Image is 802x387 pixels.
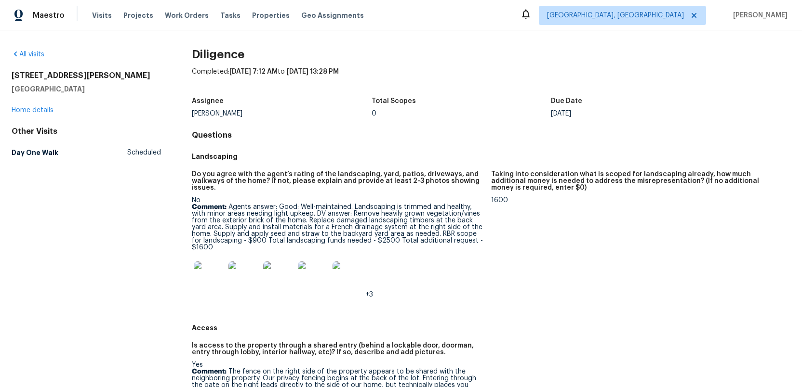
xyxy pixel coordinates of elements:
[192,98,224,104] h5: Assignee
[729,11,788,20] span: [PERSON_NAME]
[192,50,790,59] h2: Diligence
[12,51,44,58] a: All visits
[547,11,684,20] span: [GEOGRAPHIC_DATA], [GEOGRAPHIC_DATA]
[365,291,373,298] span: +3
[192,204,483,251] p: Agents answer: Good: Well-maintained. Landscaping is trimmed and healthy, with minor areas needin...
[192,67,790,92] div: Completed: to
[12,127,161,136] div: Other Visits
[192,323,790,333] h5: Access
[192,152,790,161] h5: Landscaping
[192,110,371,117] div: [PERSON_NAME]
[33,11,65,20] span: Maestro
[229,68,278,75] span: [DATE] 7:12 AM
[12,148,58,157] h5: Day One Walk
[220,12,241,19] span: Tasks
[165,11,209,20] span: Work Orders
[192,204,227,210] b: Comment:
[551,98,582,104] h5: Due Date
[491,197,783,204] div: 1600
[551,110,730,117] div: [DATE]
[92,11,112,20] span: Visits
[192,368,227,375] b: Comment:
[372,98,416,104] h5: Total Scopes
[127,148,161,157] span: Scheduled
[372,110,551,117] div: 0
[192,197,483,298] div: No
[192,171,483,191] h5: Do you agree with the agent’s rating of the landscaping, yard, patios, driveways, and walkways of...
[192,130,790,140] h4: Questions
[192,342,483,356] h5: Is access to the property through a shared entry (behind a lockable door, doorman, entry through ...
[123,11,153,20] span: Projects
[12,107,53,114] a: Home details
[252,11,290,20] span: Properties
[491,171,783,191] h5: Taking into consideration what is scoped for landscaping already, how much additional money is ne...
[287,68,339,75] span: [DATE] 13:28 PM
[12,71,161,80] h2: [STREET_ADDRESS][PERSON_NAME]
[12,144,161,161] a: Day One WalkScheduled
[12,84,161,94] h5: [GEOGRAPHIC_DATA]
[301,11,364,20] span: Geo Assignments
